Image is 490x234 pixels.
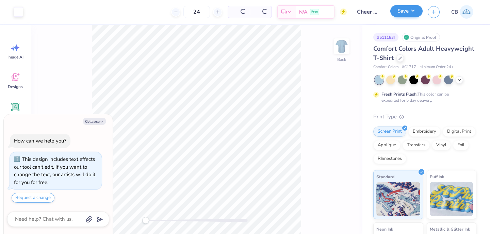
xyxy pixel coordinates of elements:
div: Transfers [403,140,430,150]
a: CB [448,5,476,19]
input: Untitled Design [352,5,385,19]
span: Comfort Colors Adult Heavyweight T-Shirt [373,45,474,62]
div: Foil [453,140,469,150]
div: Screen Print [373,127,406,137]
span: Image AI [7,54,23,60]
div: How can we help you? [14,137,66,144]
input: – – [183,6,210,18]
span: Comfort Colors [373,64,398,70]
button: Collapse [83,118,106,125]
strong: Fresh Prints Flash: [381,91,418,97]
img: Standard [376,182,420,216]
span: # C1717 [402,64,416,70]
span: Standard [376,173,394,180]
div: Original Proof [402,33,440,41]
div: Embroidery [408,127,441,137]
div: Applique [373,140,401,150]
div: This color can be expedited for 5 day delivery. [381,91,465,103]
span: Add Text [7,114,23,119]
img: Caroline Beach [460,5,473,19]
span: Minimum Order: 24 + [420,64,454,70]
div: Accessibility label [142,217,149,224]
span: Puff Ink [430,173,444,180]
div: Print Type [373,113,476,121]
div: This design includes text effects our tool can't edit. If you want to change the text, our artist... [14,156,95,186]
div: Back [337,56,346,63]
img: Puff Ink [430,182,474,216]
span: Free [311,10,318,14]
img: Back [335,39,348,53]
span: Metallic & Glitter Ink [430,225,470,233]
div: Digital Print [443,127,476,137]
div: Vinyl [432,140,451,150]
div: # 511183I [373,33,398,41]
div: Rhinestones [373,154,406,164]
span: CB [451,8,458,16]
span: N/A [299,9,307,16]
span: Neon Ink [376,225,393,233]
button: Save [390,5,423,17]
span: Designs [8,84,23,89]
button: Request a change [12,193,54,203]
